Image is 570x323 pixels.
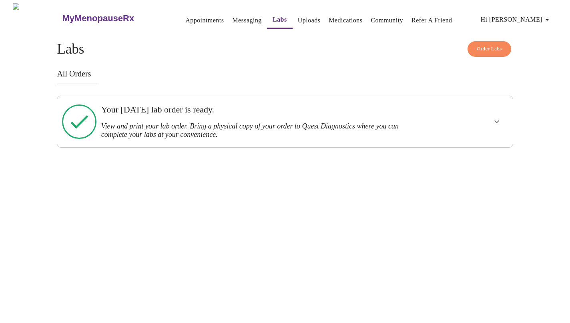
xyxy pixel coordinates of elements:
[101,104,425,115] h3: Your [DATE] lab order is ready.
[367,12,406,28] button: Community
[267,12,293,29] button: Labs
[182,12,227,28] button: Appointments
[62,13,134,24] h3: MyMenopauseRx
[477,44,502,54] span: Order Labs
[229,12,265,28] button: Messaging
[101,122,425,139] h3: View and print your lab order. Bring a physical copy of your order to Quest Diagnostics where you...
[185,15,224,26] a: Appointments
[61,4,166,32] a: MyMenopauseRx
[57,41,513,57] h4: Labs
[232,15,261,26] a: Messaging
[57,69,513,78] h3: All Orders
[371,15,403,26] a: Community
[481,14,552,25] span: Hi [PERSON_NAME]
[478,12,555,28] button: Hi [PERSON_NAME]
[295,12,324,28] button: Uploads
[13,3,61,33] img: MyMenopauseRx Logo
[298,15,321,26] a: Uploads
[408,12,456,28] button: Refer a Friend
[487,112,506,131] button: show more
[325,12,365,28] button: Medications
[273,14,287,25] a: Labs
[411,15,452,26] a: Refer a Friend
[468,41,511,57] button: Order Labs
[329,15,362,26] a: Medications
